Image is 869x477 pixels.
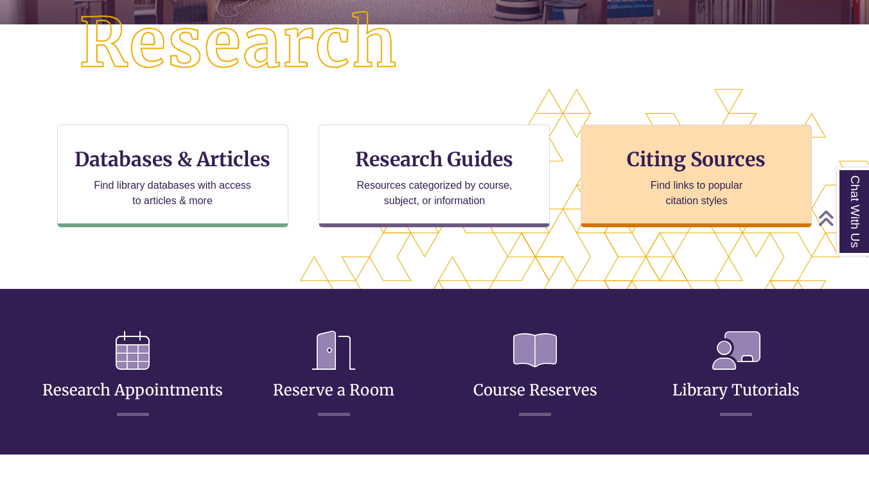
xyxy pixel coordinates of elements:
a: Databases & Articles Find library databases with access to articles & more [57,125,288,227]
a: Citing Sources Find links to popular citation styles [581,125,812,227]
h3: Databases & Articles [68,147,277,171]
a: Reserve a Room [273,349,394,400]
a: Research Guides Resources categorized by course, subject, or information [319,125,550,227]
a: Library Tutorials [672,349,800,400]
a: Course Reserves [473,349,597,400]
h3: Research Guides [329,147,539,171]
p: Find links to popular citation styles [634,178,759,209]
h3: Citing Sources [619,147,775,171]
p: Resources categorized by course, subject, or information [351,178,518,209]
p: Find library databases with access to articles & more [89,178,256,209]
a: Back to Top [818,209,866,227]
a: Research Appointments [42,349,223,400]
